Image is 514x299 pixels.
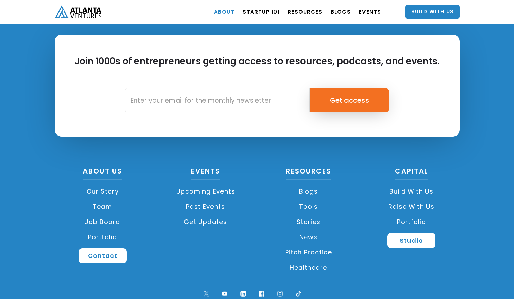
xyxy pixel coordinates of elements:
[387,233,435,248] a: Studio
[257,289,266,298] img: facebook logo
[395,166,428,180] a: CAPITAL
[79,248,127,263] a: Contact
[261,184,357,199] a: Blogs
[55,199,151,214] a: Team
[243,2,279,21] a: Startup 101
[363,214,460,230] a: Portfolio
[363,199,460,214] a: Raise with Us
[125,88,310,112] input: Enter your email for the monthly newsletter
[359,2,381,21] a: EVENTS
[55,214,151,230] a: Job Board
[310,88,389,112] input: Get access
[261,260,357,275] a: Healthcare
[157,199,254,214] a: Past Events
[125,88,389,112] form: Email Form
[220,289,229,298] img: youtube symbol
[286,166,331,180] a: Resources
[405,5,460,19] a: Build With Us
[261,230,357,245] a: News
[157,214,254,230] a: Get Updates
[238,289,248,298] img: linkedin logo
[74,55,440,80] h2: Join 1000s of entrepreneurs getting access to resources, podcasts, and events.
[214,2,234,21] a: ABOUT
[83,166,122,180] a: About US
[288,2,322,21] a: RESOURCES
[157,184,254,199] a: Upcoming Events
[261,199,357,214] a: Tools
[55,184,151,199] a: Our Story
[191,166,220,180] a: Events
[331,2,351,21] a: BLOGS
[276,289,285,298] img: ig symbol
[294,289,303,298] img: tik tok logo
[363,184,460,199] a: Build with us
[261,214,357,230] a: Stories
[55,230,151,245] a: Portfolio
[261,245,357,260] a: Pitch Practice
